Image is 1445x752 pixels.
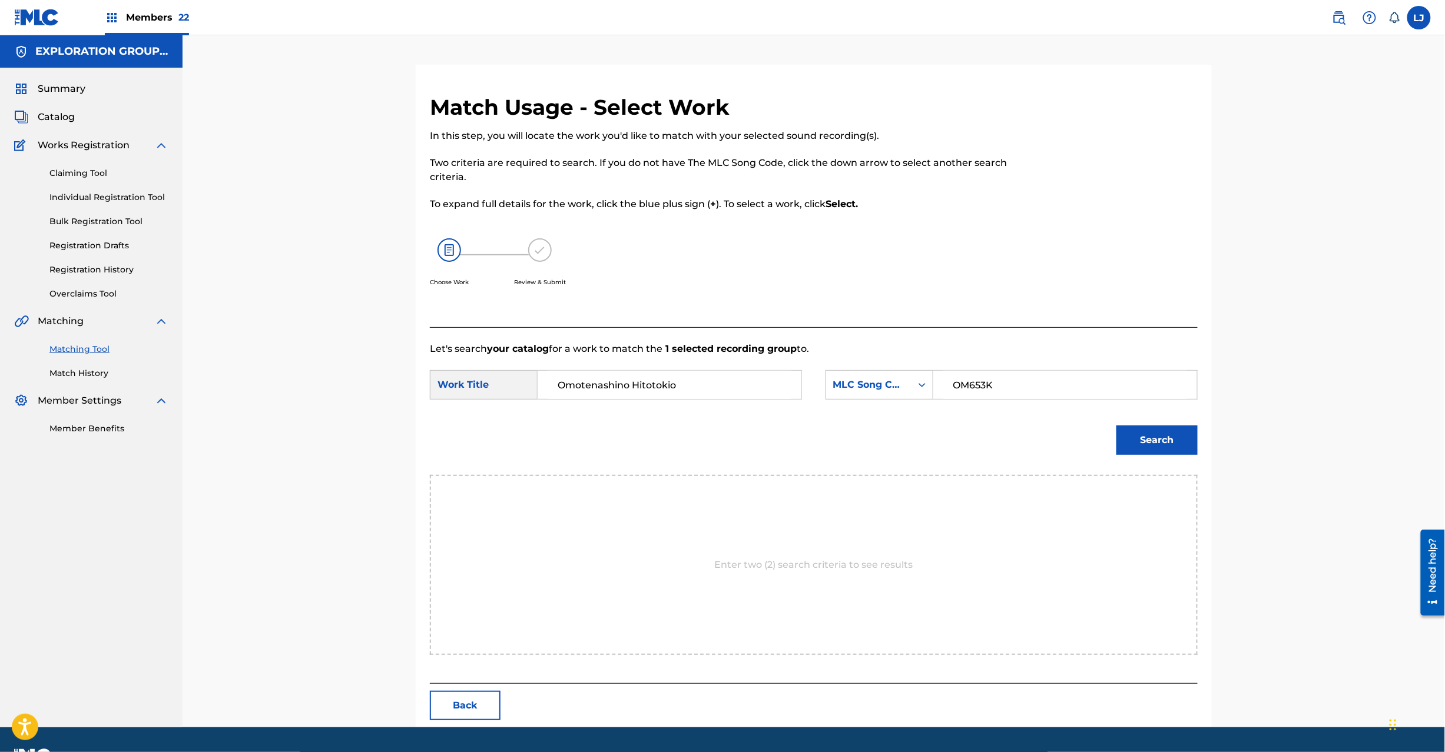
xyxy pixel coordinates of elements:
[430,278,469,287] p: Choose Work
[49,167,168,179] a: Claiming Tool
[715,558,913,572] p: Enter two (2) search criteria to see results
[154,138,168,152] img: expand
[438,238,461,262] img: 26af456c4569493f7445.svg
[178,12,189,23] span: 22
[14,45,28,59] img: Accounts
[38,314,84,328] span: Matching
[1407,6,1431,29] div: User Menu
[826,198,858,209] strong: Select.
[49,288,168,300] a: Overclaims Tool
[1388,12,1400,24] div: Notifications
[38,82,85,96] span: Summary
[49,343,168,355] a: Matching Tool
[154,314,168,328] img: expand
[1116,425,1198,455] button: Search
[49,422,168,435] a: Member Benefits
[430,94,735,121] h2: Match Usage - Select Work
[1390,707,1397,743] div: Drag
[662,343,797,354] strong: 1 selected recording group
[14,82,85,96] a: SummarySummary
[487,343,549,354] strong: your catalog
[35,45,168,58] h5: EXPLORATION GROUP LLC
[38,110,75,124] span: Catalog
[514,278,566,287] p: Review & Submit
[49,367,168,380] a: Match History
[430,197,1021,211] p: To expand full details for the work, click the blue plus sign ( ). To select a work, click
[49,264,168,276] a: Registration History
[1358,6,1381,29] div: Help
[49,215,168,228] a: Bulk Registration Tool
[14,394,28,408] img: Member Settings
[14,9,59,26] img: MLC Logo
[14,138,29,152] img: Works Registration
[14,82,28,96] img: Summary
[430,691,501,720] button: Back
[430,356,1198,475] form: Search Form
[1327,6,1351,29] a: Public Search
[430,129,1021,143] p: In this step, you will locate the work you'd like to match with your selected sound recording(s).
[1363,11,1377,25] img: help
[126,11,189,24] span: Members
[833,378,904,392] div: MLC Song Code
[38,138,130,152] span: Works Registration
[49,191,168,204] a: Individual Registration Tool
[14,110,75,124] a: CatalogCatalog
[430,342,1198,356] p: Let's search for a work to match the to.
[1386,696,1445,752] iframe: Chat Widget
[710,198,716,209] strong: +
[49,239,168,252] a: Registration Drafts
[105,11,119,25] img: Top Rightsholders
[14,110,28,124] img: Catalog
[528,238,552,262] img: 173f8e8b57e69610e344.svg
[38,394,121,408] span: Member Settings
[14,314,29,328] img: Matching
[1412,525,1445,620] iframe: Resource Center
[430,156,1021,184] p: Two criteria are required to search. If you do not have The MLC Song Code, click the down arrow t...
[1332,11,1346,25] img: search
[154,394,168,408] img: expand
